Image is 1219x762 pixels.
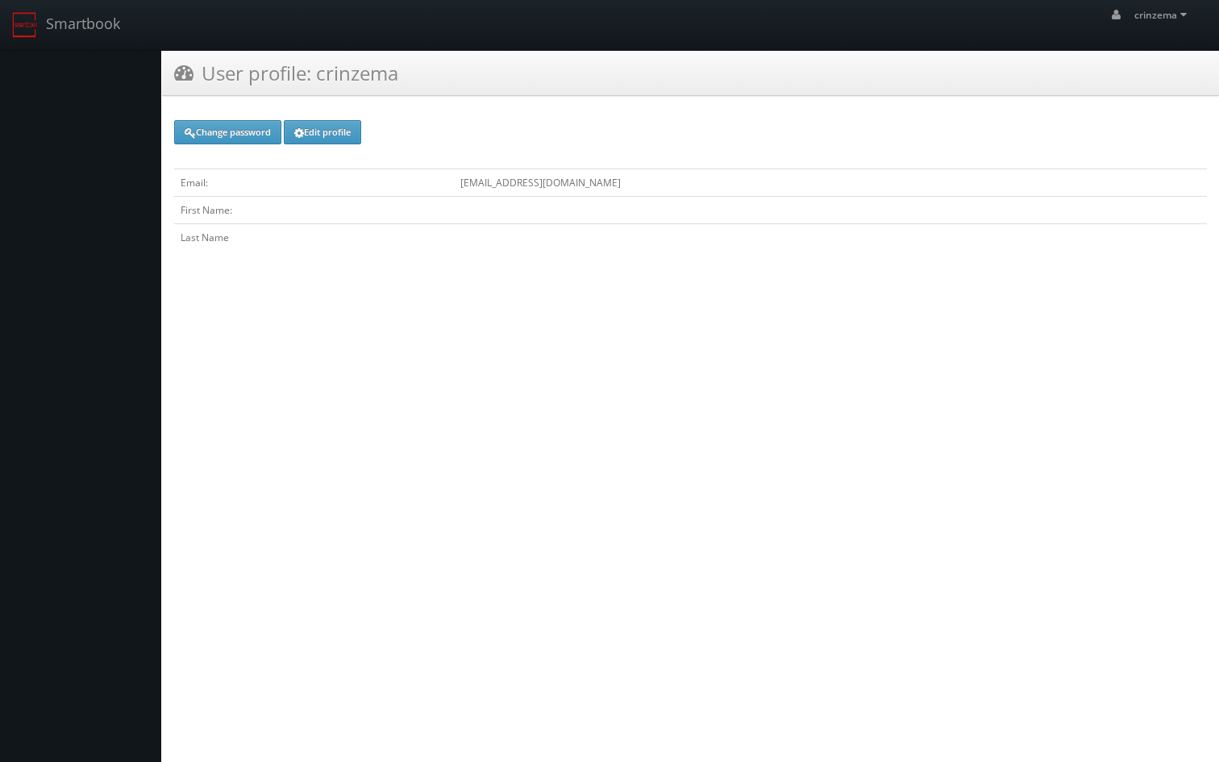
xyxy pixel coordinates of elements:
td: Email: [174,169,454,197]
td: First Name: [174,197,454,224]
h3: User profile: crinzema [174,59,398,87]
a: Change password [174,120,281,144]
td: [EMAIL_ADDRESS][DOMAIN_NAME] [454,169,1207,197]
img: smartbook-logo.png [12,12,38,38]
td: Last Name [174,224,454,252]
a: Edit profile [284,120,361,144]
span: crinzema [1134,8,1192,22]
